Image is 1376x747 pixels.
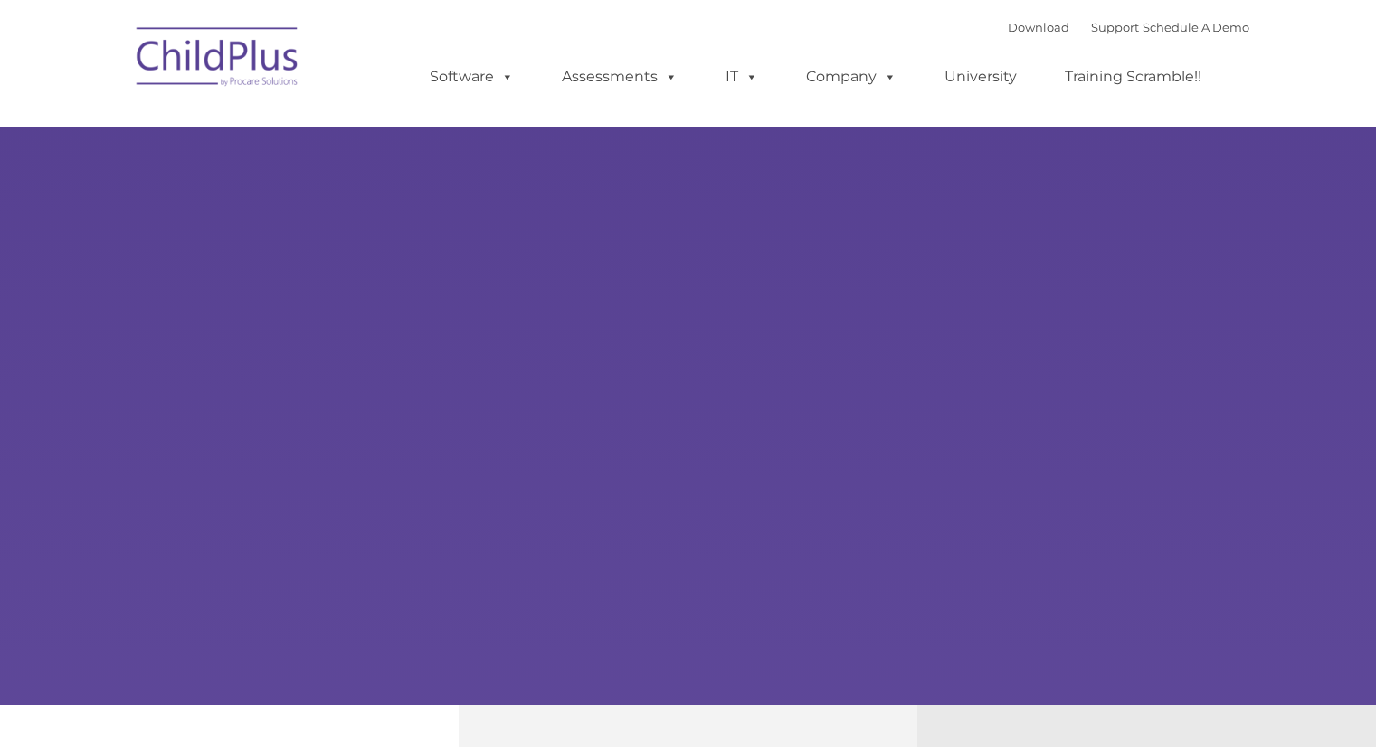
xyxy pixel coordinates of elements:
a: Support [1091,20,1139,34]
a: University [926,59,1035,95]
a: IT [707,59,776,95]
font: | [1008,20,1249,34]
a: Software [412,59,532,95]
a: Download [1008,20,1069,34]
a: Company [788,59,915,95]
a: Training Scramble!! [1047,59,1219,95]
img: ChildPlus by Procare Solutions [128,14,308,105]
a: Assessments [544,59,696,95]
a: Schedule A Demo [1143,20,1249,34]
